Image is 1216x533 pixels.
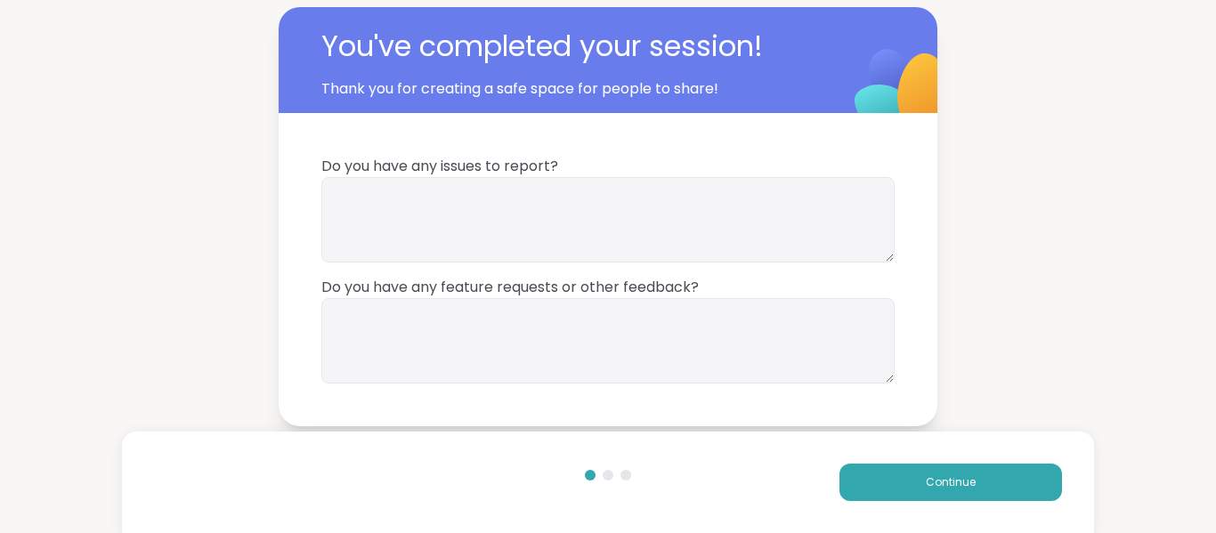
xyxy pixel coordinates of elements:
span: Do you have any feature requests or other feedback? [321,277,895,298]
span: Do you have any issues to report? [321,156,895,177]
span: You've completed your session! [321,25,838,68]
span: Continue [926,474,976,490]
img: ShareWell Logomark [813,3,990,180]
span: Thank you for creating a safe space for people to share! [321,78,811,100]
button: Continue [839,464,1062,501]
